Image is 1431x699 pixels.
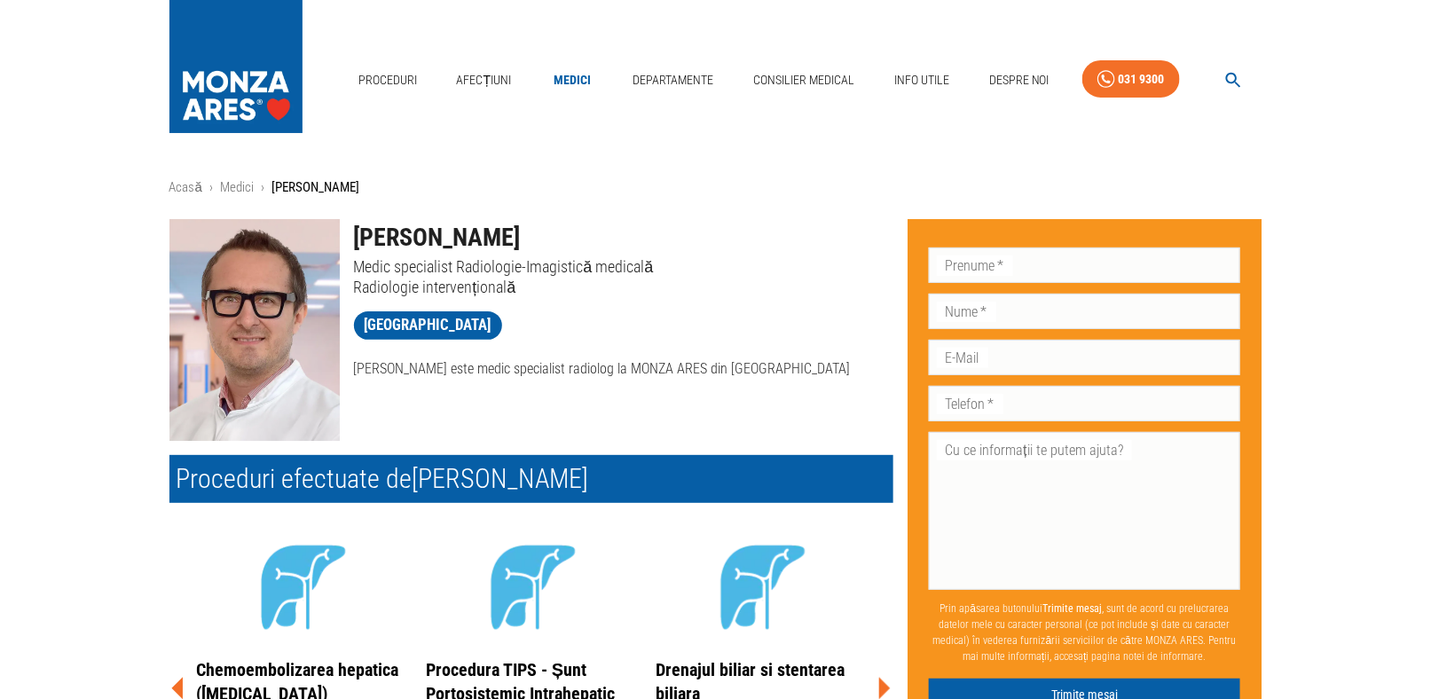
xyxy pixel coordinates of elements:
[354,219,893,256] h1: [PERSON_NAME]
[544,62,601,98] a: Medici
[169,177,1262,198] nav: breadcrumb
[746,62,861,98] a: Consilier Medical
[982,62,1057,98] a: Despre Noi
[354,358,893,380] p: [PERSON_NAME] este medic specialist radiolog la MONZA ARES din [GEOGRAPHIC_DATA]
[887,62,956,98] a: Info Utile
[235,517,368,651] img: icon - Tumori hepatice
[271,177,359,198] p: [PERSON_NAME]
[169,179,202,195] a: Acasă
[465,517,598,651] img: icon - Tumori hepatice
[1042,602,1102,615] b: Trimite mesaj
[450,62,519,98] a: Afecțiuni
[929,593,1241,672] p: Prin apăsarea butonului , sunt de acord cu prelucrarea datelor mele cu caracter personal (ce pot ...
[351,62,424,98] a: Proceduri
[169,455,893,503] h2: Proceduri efectuate de [PERSON_NAME]
[626,62,721,98] a: Departamente
[209,177,213,198] li: ›
[354,311,502,340] a: [GEOGRAPHIC_DATA]
[220,179,254,195] a: Medici
[354,256,893,277] p: Medic specialist Radiologie-Imagistică medicală
[1082,60,1180,98] a: 031 9300
[354,277,893,297] p: Radiologie intervențională
[1119,68,1165,90] div: 031 9300
[169,219,340,441] img: Dr. Theodor Lutz
[354,314,502,336] span: [GEOGRAPHIC_DATA]
[261,177,264,198] li: ›
[695,517,828,651] img: icon - Tumori hepatice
